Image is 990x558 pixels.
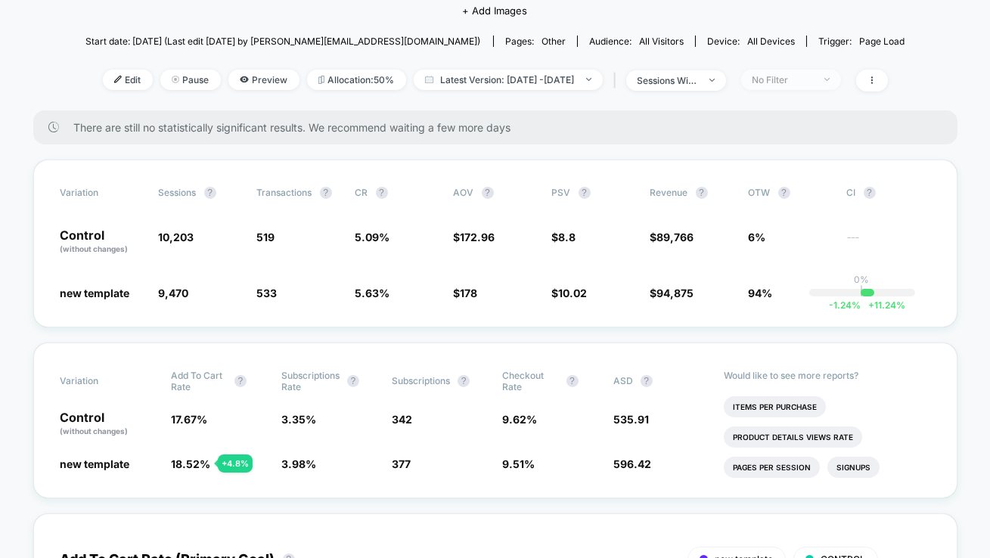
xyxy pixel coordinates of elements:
[552,287,588,299] span: $
[613,375,633,386] span: ASD
[318,76,324,84] img: rebalance
[61,426,129,436] span: (without changes)
[709,79,715,82] img: end
[559,231,576,243] span: 8.8
[696,187,708,199] button: ?
[461,231,495,243] span: 172.96
[566,375,579,387] button: ?
[425,76,433,83] img: calendar
[461,287,478,299] span: 178
[638,75,698,86] div: sessions with impression
[172,76,179,83] img: end
[414,70,603,90] span: Latest Version: [DATE] - [DATE]
[463,5,528,17] span: + Add Images
[171,457,210,470] span: 18.52 %
[589,36,684,47] div: Audience:
[824,78,830,81] img: end
[749,287,773,299] span: 94%
[724,396,826,417] li: Items Per Purchase
[861,285,864,296] p: |
[114,76,122,83] img: edit
[61,411,156,437] p: Control
[307,70,406,90] span: Allocation: 50%
[847,187,930,199] span: CI
[347,375,359,387] button: ?
[257,231,275,243] span: 519
[861,299,905,311] span: 11.24 %
[724,426,862,448] li: Product Details Views Rate
[747,36,795,47] span: all devices
[847,233,930,255] span: ---
[657,231,694,243] span: 89,766
[61,287,130,299] span: new template
[650,287,694,299] span: $
[355,287,390,299] span: 5.63 %
[579,187,591,199] button: ?
[234,375,247,387] button: ?
[610,70,626,91] span: |
[159,231,194,243] span: 10,203
[586,78,591,81] img: end
[85,36,480,47] span: Start date: [DATE] (Last edit [DATE] by [PERSON_NAME][EMAIL_ADDRESS][DOMAIN_NAME])
[482,187,494,199] button: ?
[613,457,651,470] span: 596.42
[749,231,766,243] span: 6%
[392,375,450,386] span: Subscriptions
[650,231,694,243] span: $
[855,274,870,285] p: 0%
[639,36,684,47] span: All Visitors
[376,187,388,199] button: ?
[503,413,538,426] span: 9.62 %
[641,375,653,387] button: ?
[657,287,694,299] span: 94,875
[505,36,566,47] div: Pages:
[542,36,566,47] span: other
[454,287,478,299] span: $
[320,187,332,199] button: ?
[281,413,316,426] span: 3.35 %
[613,413,649,426] span: 535.91
[864,187,876,199] button: ?
[218,454,253,473] div: + 4.8 %
[281,457,316,470] span: 3.98 %
[257,187,312,198] span: Transactions
[749,187,832,199] span: OTW
[257,287,278,299] span: 533
[228,70,299,90] span: Preview
[61,244,129,253] span: (without changes)
[103,70,153,90] span: Edit
[859,36,905,47] span: Page Load
[695,36,806,47] span: Device:
[559,287,588,299] span: 10.02
[829,299,861,311] span: -1.24 %
[281,370,340,392] span: Subscriptions Rate
[724,370,930,381] p: Would like to see more reports?
[159,287,189,299] span: 9,470
[61,229,144,255] p: Control
[355,187,368,198] span: CR
[503,457,535,470] span: 9.51 %
[61,370,144,392] span: Variation
[61,187,144,199] span: Variation
[392,413,412,426] span: 342
[868,299,874,311] span: +
[454,231,495,243] span: $
[74,121,927,134] span: There are still no statistically significant results. We recommend waiting a few more days
[827,457,880,478] li: Signups
[454,187,474,198] span: AOV
[171,370,227,392] span: Add To Cart Rate
[458,375,470,387] button: ?
[355,231,390,243] span: 5.09 %
[778,187,790,199] button: ?
[650,187,688,198] span: Revenue
[552,231,576,243] span: $
[159,187,197,198] span: Sessions
[61,457,130,470] span: new template
[160,70,221,90] span: Pause
[818,36,905,47] div: Trigger:
[753,74,813,85] div: No Filter
[503,370,559,392] span: Checkout Rate
[724,457,820,478] li: Pages Per Session
[204,187,216,199] button: ?
[552,187,571,198] span: PSV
